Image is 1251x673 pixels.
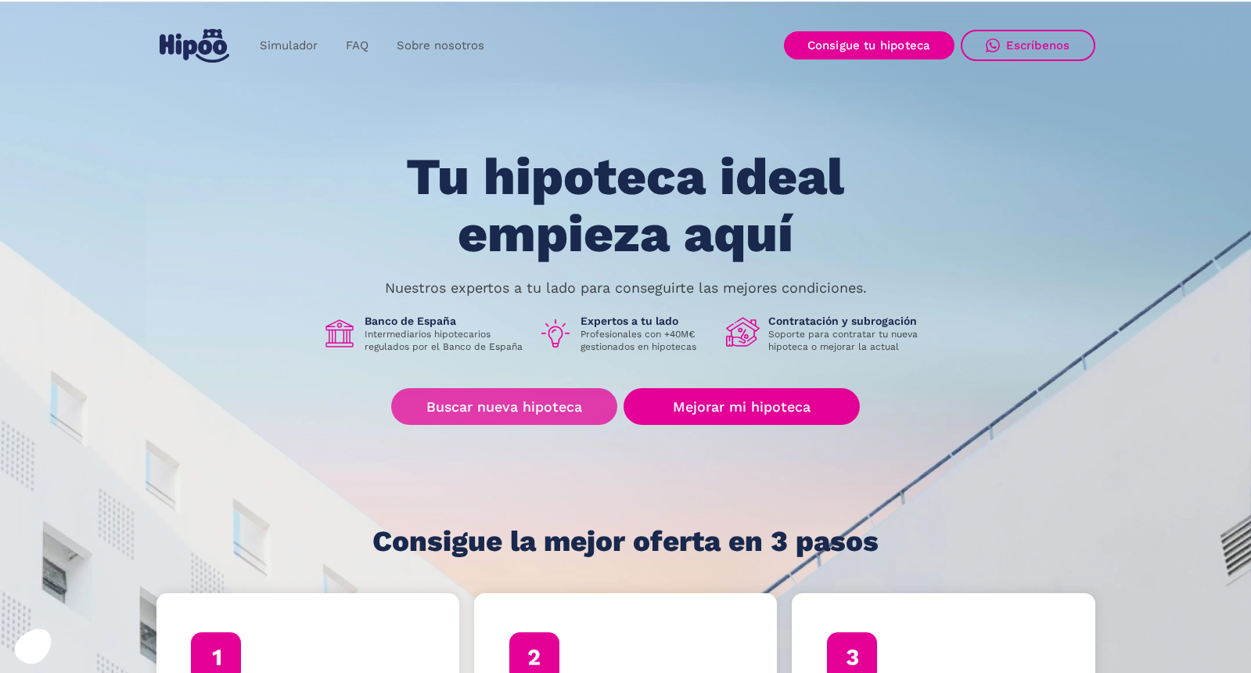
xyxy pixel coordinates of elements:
a: FAQ [332,31,383,61]
h1: Consigue la mejor oferta en 3 pasos [372,526,879,557]
a: Simulador [246,31,332,61]
div: Escríbenos [1006,38,1070,52]
a: Consigue tu hipoteca [784,31,954,59]
h1: Banco de España [365,314,526,328]
a: Escríbenos [961,30,1095,61]
a: Mejorar mi hipoteca [624,388,859,425]
p: Intermediarios hipotecarios regulados por el Banco de España [365,328,526,353]
a: home [156,23,233,69]
p: Nuestros expertos a tu lado para conseguirte las mejores condiciones. [385,282,867,294]
h1: Contratación y subrogación [768,314,929,328]
a: Sobre nosotros [383,31,498,61]
p: Profesionales con +40M€ gestionados en hipotecas [581,328,714,353]
a: Buscar nueva hipoteca [391,388,617,425]
p: Soporte para contratar tu nueva hipoteca o mejorar la actual [768,328,929,353]
h1: Expertos a tu lado [581,314,714,328]
h1: Tu hipoteca ideal empieza aquí [329,149,922,262]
